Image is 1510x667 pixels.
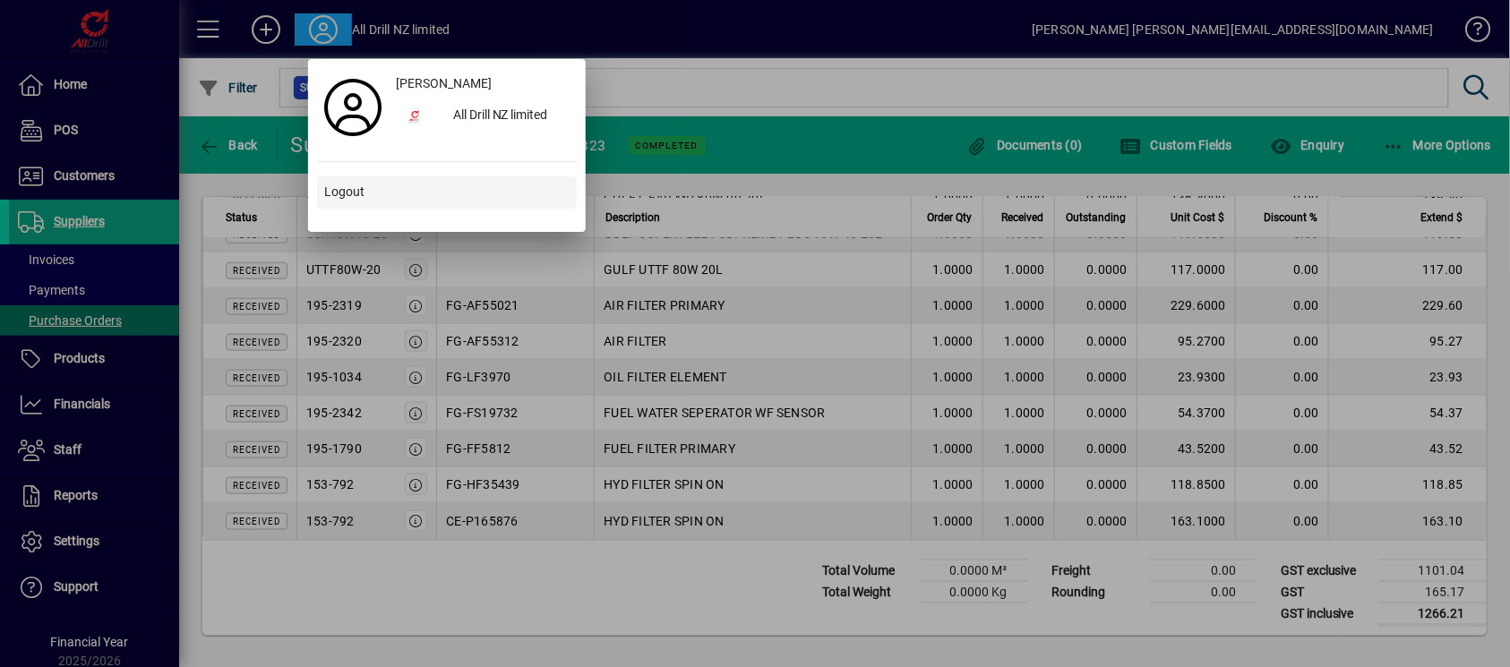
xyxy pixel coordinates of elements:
[389,68,577,100] a: [PERSON_NAME]
[317,176,577,209] button: Logout
[317,91,389,124] a: Profile
[389,100,577,133] button: All Drill NZ limited
[439,100,577,133] div: All Drill NZ limited
[396,74,492,93] span: [PERSON_NAME]
[324,183,365,201] span: Logout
